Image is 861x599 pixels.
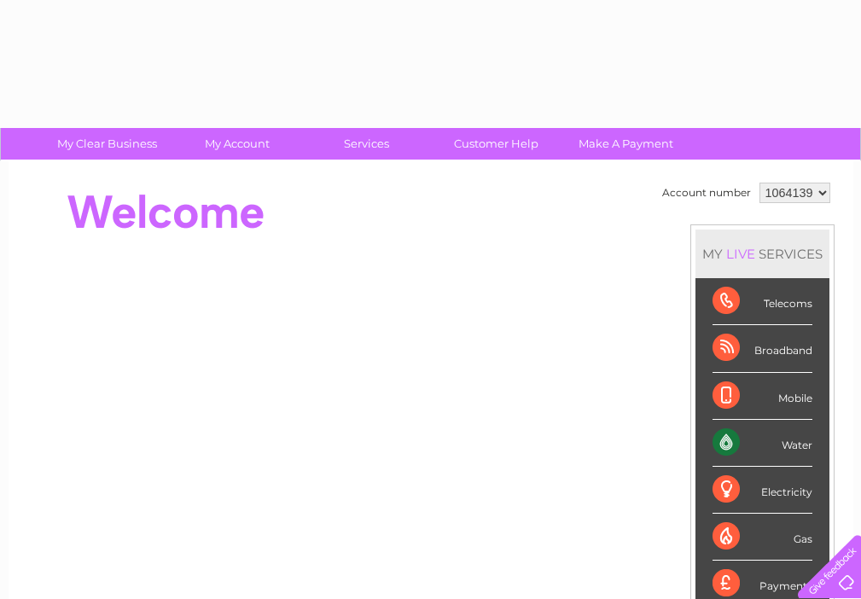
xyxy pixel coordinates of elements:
a: Services [296,128,437,160]
div: Mobile [713,373,812,420]
div: Gas [713,514,812,561]
div: Broadband [713,325,812,372]
a: Make A Payment [556,128,696,160]
div: Telecoms [713,278,812,325]
a: Customer Help [426,128,567,160]
div: Electricity [713,467,812,514]
div: Water [713,420,812,467]
a: My Clear Business [37,128,177,160]
a: My Account [166,128,307,160]
td: Account number [658,178,755,207]
div: LIVE [723,246,759,262]
div: MY SERVICES [695,230,829,278]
